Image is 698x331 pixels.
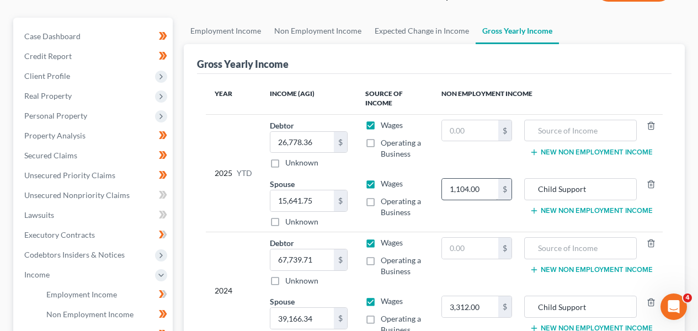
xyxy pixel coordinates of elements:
div: $ [334,190,347,211]
span: Client Profile [24,71,70,81]
span: Lawsuits [24,210,54,220]
a: Property Analysis [15,126,173,146]
div: $ [498,179,511,200]
a: Employment Income [184,18,268,44]
span: Secured Claims [24,151,77,160]
label: Unknown [285,275,318,286]
a: Executory Contracts [15,225,173,245]
span: Codebtors Insiders & Notices [24,250,125,259]
a: Credit Report [15,46,173,66]
span: Unsecured Priority Claims [24,170,115,180]
span: Property Analysis [24,131,86,140]
span: Operating a Business [381,196,421,217]
input: Source of Income [530,120,631,141]
span: Operating a Business [381,138,421,158]
label: Spouse [270,178,295,190]
button: New Non Employment Income [530,148,653,157]
a: Lawsuits [15,205,173,225]
input: 0.00 [442,179,499,200]
div: $ [334,308,347,329]
a: Expected Change in Income [368,18,476,44]
label: Debtor [270,120,294,131]
a: Unsecured Nonpriority Claims [15,185,173,205]
input: Source of Income [530,238,631,259]
iframe: Intercom live chat [660,293,687,320]
button: New Non Employment Income [530,206,653,215]
span: YTD [237,168,252,179]
input: 0.00 [270,308,334,329]
th: Year [206,83,261,115]
input: 0.00 [270,132,334,153]
div: $ [498,120,511,141]
div: $ [334,132,347,153]
span: Employment Income [46,290,117,299]
span: Personal Property [24,111,87,120]
input: 0.00 [442,238,499,259]
a: Case Dashboard [15,26,173,46]
div: $ [498,296,511,317]
div: Gross Yearly Income [197,57,289,71]
span: Unsecured Nonpriority Claims [24,190,130,200]
div: $ [334,249,347,270]
label: Debtor [270,237,294,249]
input: Source of Income [530,179,631,200]
th: Income (AGI) [261,83,356,115]
label: Unknown [285,157,318,168]
input: 0.00 [270,249,334,270]
input: 0.00 [442,296,499,317]
span: Wages [381,238,403,247]
input: Source of Income [530,296,631,317]
a: Non Employment Income [38,305,173,324]
input: 0.00 [442,120,499,141]
span: Wages [381,120,403,130]
span: Non Employment Income [46,309,134,319]
a: Unsecured Priority Claims [15,165,173,185]
a: Employment Income [38,285,173,305]
a: Secured Claims [15,146,173,165]
a: Non Employment Income [268,18,368,44]
span: 4 [683,293,692,302]
span: Operating a Business [381,255,421,276]
label: Spouse [270,296,295,307]
span: Case Dashboard [24,31,81,41]
button: New Non Employment Income [530,265,653,274]
span: Income [24,270,50,279]
input: 0.00 [270,190,334,211]
label: Unknown [285,216,318,227]
div: 2025 [215,120,252,227]
span: Real Property [24,91,72,100]
div: $ [498,238,511,259]
span: Wages [381,179,403,188]
span: Credit Report [24,51,72,61]
th: Source of Income [356,83,433,115]
span: Executory Contracts [24,230,95,239]
th: Non Employment Income [433,83,663,115]
a: Gross Yearly Income [476,18,559,44]
span: Wages [381,296,403,306]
